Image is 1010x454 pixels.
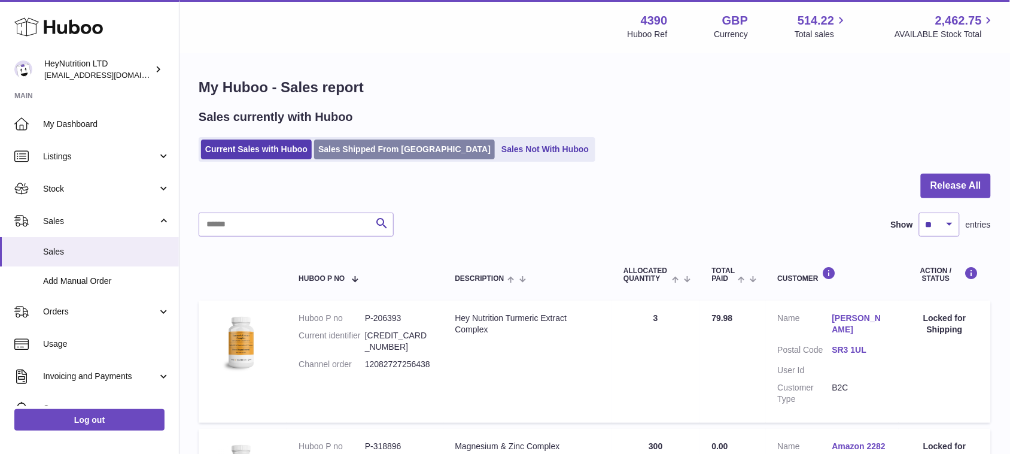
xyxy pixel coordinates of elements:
[365,313,431,324] dd: P-206393
[778,344,832,359] dt: Postal Code
[714,29,749,40] div: Currency
[966,219,991,231] span: entries
[778,267,887,283] div: Customer
[43,403,170,414] span: Cases
[365,330,431,353] dd: [CREDIT_CARD_NUMBER]
[455,313,600,335] div: Hey Nutrition Turmeric Extract Complex
[14,409,165,431] a: Log out
[832,313,887,335] a: [PERSON_NAME]
[895,13,996,40] a: 2,462.75 AVAILABLE Stock Total
[778,313,832,338] dt: Name
[612,301,699,422] td: 3
[712,441,728,451] span: 0.00
[211,313,270,373] img: 43901725567759.jpeg
[43,276,170,287] span: Add Manual Order
[497,140,593,159] a: Sales Not With Huboo
[299,275,345,283] span: Huboo P no
[623,267,669,283] span: ALLOCATED Quantity
[895,29,996,40] span: AVAILABLE Stock Total
[43,216,157,227] span: Sales
[712,267,735,283] span: Total paid
[795,29,848,40] span: Total sales
[43,119,170,130] span: My Dashboard
[455,441,600,452] div: Magnesium & Zinc Complex
[199,78,991,97] h1: My Huboo - Sales report
[832,344,887,356] a: SR3 1UL
[891,219,913,231] label: Show
[778,382,832,405] dt: Customer Type
[722,13,748,29] strong: GBP
[299,313,365,324] dt: Huboo P no
[14,60,32,78] img: info@heynutrition.com
[299,359,365,370] dt: Channel order
[201,140,312,159] a: Current Sales with Huboo
[795,13,848,40] a: 514.22 Total sales
[911,267,979,283] div: Action / Status
[365,441,431,452] dd: P-318896
[935,13,982,29] span: 2,462.75
[299,441,365,452] dt: Huboo P no
[43,151,157,162] span: Listings
[712,313,733,323] span: 79.98
[44,58,152,81] div: HeyNutrition LTD
[199,109,353,125] h2: Sales currently with Huboo
[43,246,170,258] span: Sales
[365,359,431,370] dd: 12082727256438
[314,140,495,159] a: Sales Shipped From [GEOGRAPHIC_DATA]
[43,371,157,382] span: Invoicing and Payments
[455,275,504,283] span: Description
[798,13,834,29] span: 514.22
[43,306,157,317] span: Orders
[832,382,887,405] dd: B2C
[43,338,170,350] span: Usage
[921,174,991,198] button: Release All
[44,70,176,80] span: [EMAIL_ADDRESS][DOMAIN_NAME]
[778,365,832,376] dt: User Id
[911,313,979,335] div: Locked for Shipping
[43,183,157,195] span: Stock
[628,29,668,40] div: Huboo Ref
[299,330,365,353] dt: Current identifier
[641,13,668,29] strong: 4390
